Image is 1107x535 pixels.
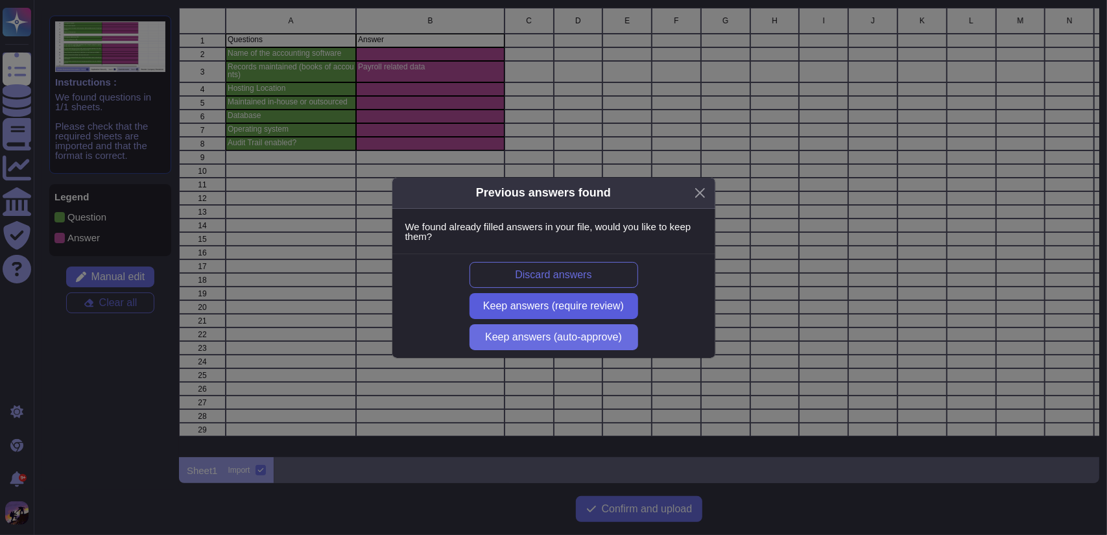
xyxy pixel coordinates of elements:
button: Keep answers (auto-approve) [470,324,638,350]
button: Keep answers (require review) [470,293,638,319]
button: Close [690,183,710,203]
span: Keep answers (auto-approve) [485,332,622,342]
div: We found already filled answers in your file, would you like to keep them? [392,209,715,254]
span: Keep answers (require review) [483,301,624,311]
div: Previous answers found [476,184,611,202]
span: Discard answers [515,270,591,280]
button: Discard answers [470,262,638,288]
